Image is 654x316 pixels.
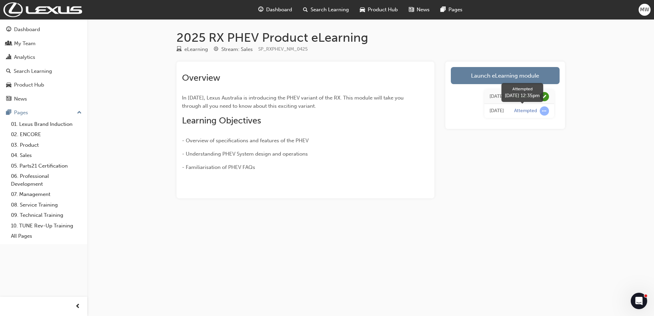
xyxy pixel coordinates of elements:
[14,26,40,34] div: Dashboard
[489,107,504,115] div: Sat Aug 09 2025 12:35:25 GMT+1000 (Australian Eastern Standard Time)
[441,5,446,14] span: pages-icon
[3,106,84,119] button: Pages
[8,150,84,161] a: 04. Sales
[8,221,84,231] a: 10. TUNE Rev-Up Training
[8,140,84,150] a: 03. Product
[540,92,549,101] span: learningRecordVerb_PASS-icon
[14,67,52,75] div: Search Learning
[182,151,308,157] span: - Understanding PHEV System design and operations
[213,47,219,53] span: target-icon
[213,45,253,54] div: Stream
[8,189,84,200] a: 07. Management
[182,115,261,126] span: Learning Objectives
[8,200,84,210] a: 08. Service Training
[176,45,208,54] div: Type
[3,37,84,50] a: My Team
[3,65,84,78] a: Search Learning
[182,73,220,83] span: Overview
[14,40,36,48] div: My Team
[14,95,27,103] div: News
[8,119,84,130] a: 01. Lexus Brand Induction
[451,67,560,84] a: Launch eLearning module
[182,164,255,170] span: - Familiarisation of PHEV FAQs
[253,3,298,17] a: guage-iconDashboard
[303,5,308,14] span: search-icon
[403,3,435,17] a: news-iconNews
[368,6,398,14] span: Product Hub
[3,2,82,17] img: Trak
[14,53,35,61] div: Analytics
[8,161,84,171] a: 05. Parts21 Certification
[489,93,504,101] div: Sat Aug 09 2025 12:41:36 GMT+1000 (Australian Eastern Standard Time)
[176,30,565,45] h1: 2025 RX PHEV Product eLearning
[3,79,84,91] a: Product Hub
[8,210,84,221] a: 09. Technical Training
[182,137,309,144] span: - Overview of specifications and features of the PHEV
[631,293,647,309] iframe: Intercom live chat
[182,95,405,109] span: In [DATE], Lexus Australia is introducing the PHEV variant of the RX. This module will take you t...
[540,106,549,116] span: learningRecordVerb_ATTEMPT-icon
[14,81,44,89] div: Product Hub
[448,6,462,14] span: Pages
[6,82,11,88] span: car-icon
[3,51,84,64] a: Analytics
[258,46,308,52] span: Learning resource code
[6,41,11,47] span: people-icon
[639,4,651,16] button: MW
[184,45,208,53] div: eLearning
[8,171,84,189] a: 06. Professional Development
[417,6,430,14] span: News
[298,3,354,17] a: search-iconSearch Learning
[6,110,11,116] span: pages-icon
[6,54,11,61] span: chart-icon
[505,86,540,92] div: Attempted
[354,3,403,17] a: car-iconProduct Hub
[409,5,414,14] span: news-icon
[360,5,365,14] span: car-icon
[6,68,11,75] span: search-icon
[6,96,11,102] span: news-icon
[176,47,182,53] span: learningResourceType_ELEARNING-icon
[311,6,349,14] span: Search Learning
[435,3,468,17] a: pages-iconPages
[8,231,84,241] a: All Pages
[6,27,11,33] span: guage-icon
[3,93,84,105] a: News
[3,23,84,36] a: Dashboard
[640,6,649,14] span: MW
[514,108,537,114] div: Attempted
[505,92,540,99] div: [DATE] 12:35pm
[14,109,28,117] div: Pages
[75,302,80,311] span: prev-icon
[266,6,292,14] span: Dashboard
[8,129,84,140] a: 02. ENCORE
[258,5,263,14] span: guage-icon
[77,108,82,117] span: up-icon
[221,45,253,53] div: Stream: Sales
[3,22,84,106] button: DashboardMy TeamAnalyticsSearch LearningProduct HubNews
